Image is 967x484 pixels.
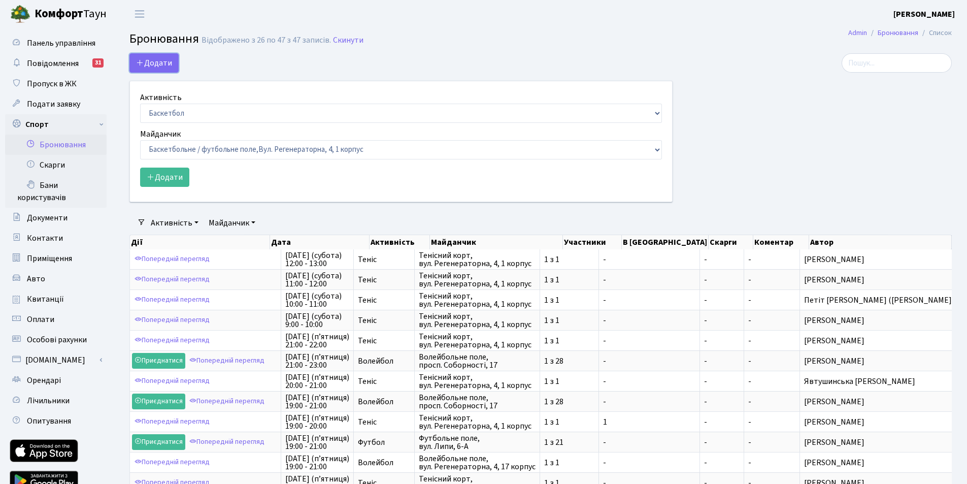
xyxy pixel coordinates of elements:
span: Волейбол [358,398,410,406]
a: Попередній перегляд [132,373,212,389]
span: 1 з 1 [544,418,594,426]
span: [DATE] (п’ятниця) 19:00 - 21:00 [285,394,349,410]
th: Участники [563,235,622,249]
span: [PERSON_NAME] [804,418,960,426]
span: Волейбольне поле, вул. Регенераторна, 4, 17 корпус [419,455,536,471]
span: Контакти [27,233,63,244]
a: Попередній перегляд [132,333,212,348]
span: - [704,377,740,385]
div: 31 [92,58,104,68]
b: [PERSON_NAME] [893,9,955,20]
a: Приєднатися [132,394,185,409]
a: Приєднатися [132,353,185,369]
a: Попередній перегляд [132,414,212,430]
span: - [704,276,740,284]
span: 1 з 1 [544,337,594,345]
span: 1 з 1 [544,377,594,385]
a: Попередній перегляд [132,455,212,470]
span: [PERSON_NAME] [804,438,960,446]
th: Скарги [709,235,753,249]
span: - [704,357,740,365]
span: 1 з 1 [544,255,594,264]
span: 1 з 28 [544,357,594,365]
span: - [704,296,740,304]
img: logo.png [10,4,30,24]
span: - [603,438,695,446]
span: [DATE] (п’ятниця) 19:00 - 21:00 [285,434,349,450]
span: [PERSON_NAME] [804,459,960,467]
span: Тенісний корт, вул. Регенераторна, 4, 1 корпус [419,292,536,308]
th: Дата [270,235,370,249]
span: Авто [27,273,45,284]
button: Переключити навігацію [127,6,152,22]
span: [PERSON_NAME] [804,276,960,284]
a: Бронювання [878,27,918,38]
a: Попередній перегляд [187,394,267,409]
a: Admin [848,27,867,38]
span: - [704,255,740,264]
span: Орендарі [27,375,61,386]
th: Коментар [753,235,809,249]
a: Опитування [5,411,107,431]
span: - [748,457,751,468]
span: Теніс [358,337,410,345]
span: Особові рахунки [27,334,87,345]
span: Квитанції [27,294,64,305]
a: Повідомлення31 [5,53,107,74]
nav: breadcrumb [833,22,967,44]
span: Тенісний корт, вул. Регенераторна, 4, 1 корпус [419,251,536,268]
span: Панель управління [27,38,95,49]
span: - [603,316,695,325]
span: 1 з 1 [544,316,594,325]
button: Додати [129,53,179,73]
span: [DATE] (п’ятниця) 21:00 - 22:00 [285,333,349,349]
span: Теніс [358,316,410,325]
a: Особові рахунки [5,330,107,350]
span: - [748,254,751,265]
span: Теніс [358,377,410,385]
a: Попередній перегляд [132,312,212,328]
span: - [748,416,751,428]
th: Автор [809,235,952,249]
a: Попередній перегляд [132,272,212,287]
span: Тенісний корт, вул. Регенераторна, 4, 1 корпус [419,333,536,349]
a: Квитанції [5,289,107,309]
span: - [603,296,695,304]
span: Волейбол [358,357,410,365]
span: [DATE] (п’ятниця) 19:00 - 21:00 [285,455,349,471]
a: Бронювання [5,135,107,155]
input: Пошук... [842,53,952,73]
span: - [603,276,695,284]
span: - [748,295,751,306]
span: Таун [35,6,107,23]
label: Активність [140,91,182,104]
span: Оплати [27,314,54,325]
span: - [748,335,751,346]
a: Контакти [5,228,107,248]
a: Попередній перегляд [187,434,267,450]
a: Попередній перегляд [187,353,267,369]
a: Скарги [5,155,107,175]
span: Волейбольне поле, просп. Соборності, 17 [419,353,536,369]
li: Список [918,27,952,39]
span: [PERSON_NAME] [804,316,960,325]
div: Відображено з 26 по 47 з 47 записів. [202,36,331,45]
span: [DATE] (п’ятниця) 21:00 - 23:00 [285,353,349,369]
span: Футбол [358,438,410,446]
span: Тенісний корт, вул. Регенераторна, 4, 1 корпус [419,373,536,390]
span: [PERSON_NAME] [804,398,960,406]
span: - [704,398,740,406]
span: Волейбол [358,459,410,467]
a: Приміщення [5,248,107,269]
span: Петіт [PERSON_NAME] ([PERSON_NAME]… [804,296,960,304]
a: Пропуск в ЖК [5,74,107,94]
a: Подати заявку [5,94,107,114]
span: [PERSON_NAME] [804,357,960,365]
span: Теніс [358,418,410,426]
span: Волейбольне поле, просп. Соборності, 17 [419,394,536,410]
span: [DATE] (субота) 9:00 - 10:00 [285,312,349,329]
span: 1 з 1 [544,276,594,284]
span: [DATE] (субота) 10:00 - 11:00 [285,292,349,308]
a: [PERSON_NAME] [893,8,955,20]
span: Документи [27,212,68,223]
